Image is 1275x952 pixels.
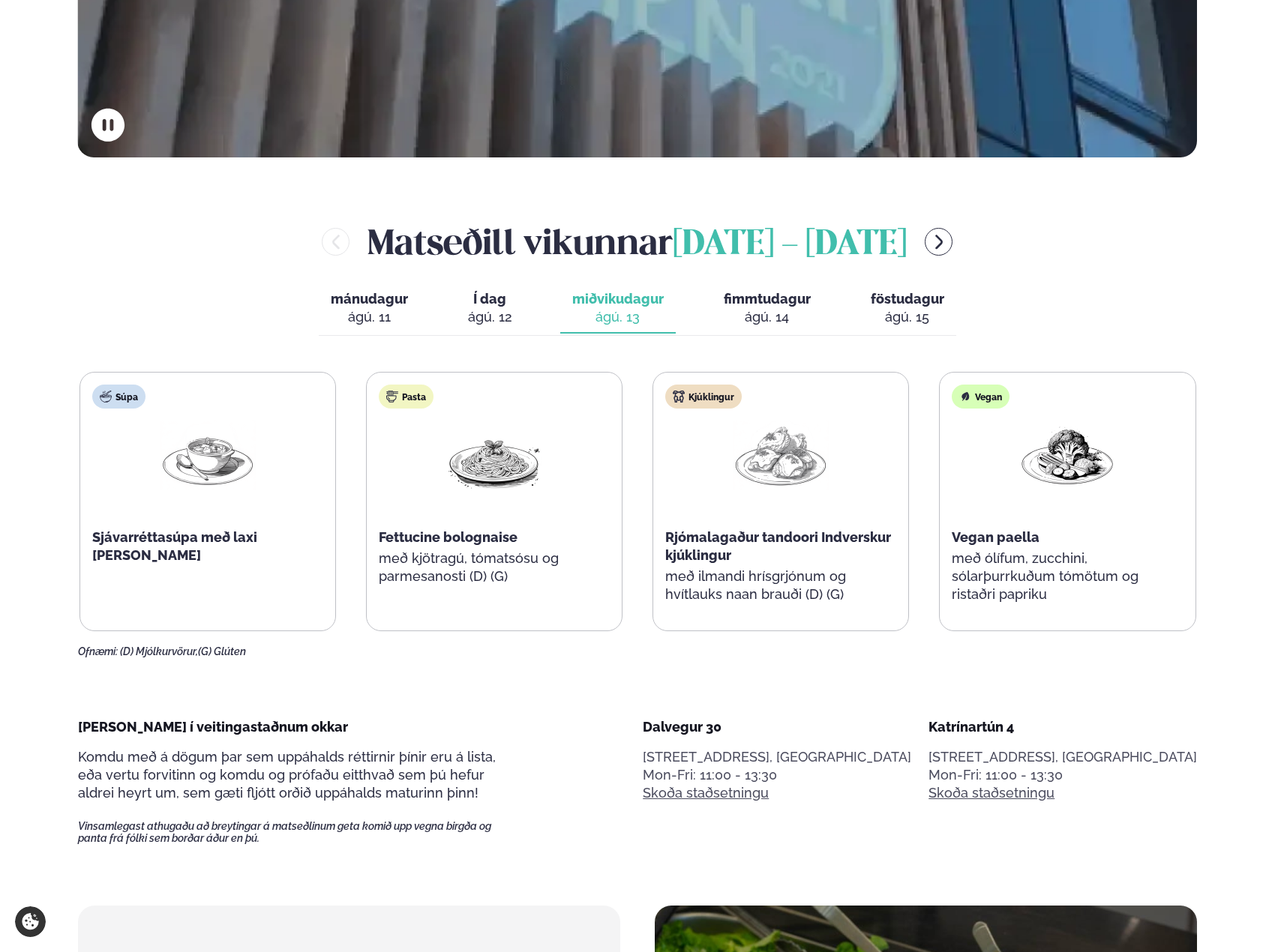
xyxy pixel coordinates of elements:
[78,749,496,801] span: Komdu með á dögum þar sem uppáhalds réttirnir þínir eru á lista, eða vertu forvitinn og komdu og ...
[665,529,891,563] span: Rjómalagaður tandoori Indverskur kjúklingur
[456,284,524,334] button: Í dag ágú. 12
[928,766,1197,784] div: Mon-Fri: 11:00 - 13:30
[673,391,685,403] img: chicken.svg
[572,308,664,326] div: ágú. 13
[386,391,398,403] img: pasta.svg
[120,645,198,657] span: (D) Mjólkurvörur,
[78,645,118,657] span: Ofnæmi:
[1019,421,1115,490] img: Vegan.png
[78,820,517,844] span: Vinsamlegast athugaðu að breytingar á matseðlinum geta komið upp vegna birgða og panta frá fólki ...
[928,784,1054,802] a: Skoða staðsetningu
[724,291,811,307] span: fimmtudagur
[379,385,433,409] div: Pasta
[928,718,1197,736] div: Katrínartún 4
[952,385,1009,409] div: Vegan
[446,421,542,490] img: Spagetti.png
[560,284,676,334] button: miðvikudagur ágú. 13
[673,229,907,262] span: [DATE] - [DATE]
[643,766,911,784] div: Mon-Fri: 11:00 - 13:30
[78,719,348,735] span: [PERSON_NAME] í veitingastaðnum okkar
[572,291,664,307] span: miðvikudagur
[319,284,420,334] button: mánudagur ágú. 11
[724,308,811,326] div: ágú. 14
[92,529,257,563] span: Sjávarréttasúpa með laxi [PERSON_NAME]
[643,748,911,766] p: [STREET_ADDRESS], [GEOGRAPHIC_DATA]
[925,228,952,256] button: menu-btn-right
[952,549,1183,603] p: með ólífum, zucchini, sólarþurrkuðum tómötum og ristaðri papriku
[665,385,742,409] div: Kjúklingur
[92,385,145,409] div: Súpa
[733,421,829,490] img: Chicken-thighs.png
[871,308,944,326] div: ágú. 15
[198,645,246,657] span: (G) Glúten
[665,567,896,603] p: með ilmandi hrísgrjónum og hvítlauks naan brauði (D) (G)
[15,906,46,937] a: Cookie settings
[100,391,112,403] img: soup.svg
[331,291,408,307] span: mánudagur
[871,291,944,307] span: föstudagur
[712,284,823,334] button: fimmtudagur ágú. 14
[367,217,907,266] h2: Matseðill vikunnar
[468,290,512,308] span: Í dag
[643,784,769,802] a: Skoða staðsetningu
[643,718,911,736] div: Dalvegur 30
[952,529,1039,545] span: Vegan paella
[959,391,971,403] img: Vegan.svg
[160,421,256,490] img: Soup.png
[379,529,517,545] span: Fettucine bolognaise
[928,748,1197,766] p: [STREET_ADDRESS], [GEOGRAPHIC_DATA]
[859,284,956,334] button: föstudagur ágú. 15
[322,228,349,256] button: menu-btn-left
[331,308,408,326] div: ágú. 11
[468,308,512,326] div: ágú. 12
[379,549,610,585] p: með kjötragú, tómatsósu og parmesanosti (D) (G)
